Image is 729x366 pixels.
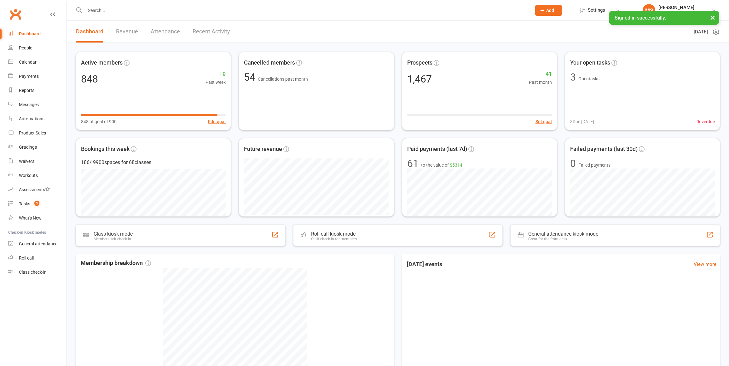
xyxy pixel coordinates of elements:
button: × [707,11,718,24]
div: Members self check-in [94,237,133,241]
a: Tasks 3 [8,197,67,211]
span: Membership breakdown [81,259,151,268]
span: $5314 [450,163,462,168]
a: Reports [8,83,67,98]
a: Dashboard [8,27,67,41]
div: 0 [570,158,576,169]
span: Open tasks [578,76,599,81]
a: Recent Activity [193,21,230,43]
div: Tasks [19,201,30,206]
a: Roll call [8,251,67,265]
span: Signed in successfully. [615,15,666,21]
div: Product Sales [19,130,46,135]
span: Add [546,8,554,13]
a: Automations [8,112,67,126]
div: Roll call kiosk mode [311,231,357,237]
a: Assessments [8,183,67,197]
span: Cancelled members [244,58,295,67]
div: 186 / 9900 spaces for 68 classes [81,158,226,167]
span: 0 overdue [697,118,715,125]
button: Add [535,5,562,16]
a: Clubworx [8,6,23,22]
div: Dashboard [19,31,41,36]
a: Revenue [116,21,138,43]
span: 54 [244,71,258,83]
a: People [8,41,67,55]
div: Roll call [19,255,34,260]
span: 3 Due [DATE] [570,118,594,125]
div: Messages [19,102,39,107]
span: 3 [34,201,39,206]
div: Class kiosk mode [94,231,133,237]
a: Gradings [8,140,67,154]
div: 3 [570,72,576,82]
div: 61 [407,158,419,169]
span: Settings [588,3,605,17]
span: Cancellations past month [258,77,308,82]
span: +9 [205,70,226,79]
a: Calendar [8,55,67,69]
div: Reports [19,88,34,93]
span: to the value of [421,162,462,169]
span: Bookings this week [81,145,130,154]
div: MS [643,4,655,17]
a: General attendance kiosk mode [8,237,67,251]
a: Payments [8,69,67,83]
span: Past month [529,79,552,86]
div: Great for the front desk [528,237,598,241]
div: Workouts [19,173,38,178]
div: Waivers [19,159,34,164]
div: Automations [19,116,44,121]
span: Your open tasks [570,58,610,67]
a: Product Sales [8,126,67,140]
div: Calendar [19,60,37,65]
span: Failed payments (last 30d) [570,145,638,154]
h3: [DATE] events [402,259,447,270]
div: Assessments [19,187,50,192]
a: Attendance [151,21,180,43]
div: General attendance kiosk mode [528,231,598,237]
button: Set goal [535,118,552,125]
a: Messages [8,98,67,112]
span: Failed payments [578,162,610,169]
div: Gradings [19,145,37,150]
a: Workouts [8,169,67,183]
a: Class kiosk mode [8,265,67,279]
div: [PERSON_NAME] [658,5,711,10]
span: Paid payments (last 7d) [407,145,467,154]
div: 848 [81,74,98,84]
input: Search... [83,6,527,15]
button: Edit goal [208,118,226,125]
span: +41 [529,70,552,79]
div: General attendance [19,241,57,246]
a: View more [694,260,716,268]
a: Waivers [8,154,67,169]
div: What's New [19,215,42,220]
div: Payments [19,74,39,79]
div: Class check-in [19,270,47,275]
div: 1,467 [407,74,432,84]
span: Prospects [407,58,432,67]
a: What's New [8,211,67,225]
a: Dashboard [76,21,103,43]
span: Future revenue [244,145,282,154]
div: Bujutsu Martial Arts Centre [658,10,711,16]
div: Staff check-in for members [311,237,357,241]
span: 848 of goal of 900 [81,118,117,125]
span: Active members [81,58,123,67]
div: People [19,45,32,50]
span: Past week [205,79,226,86]
span: [DATE] [694,28,708,36]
